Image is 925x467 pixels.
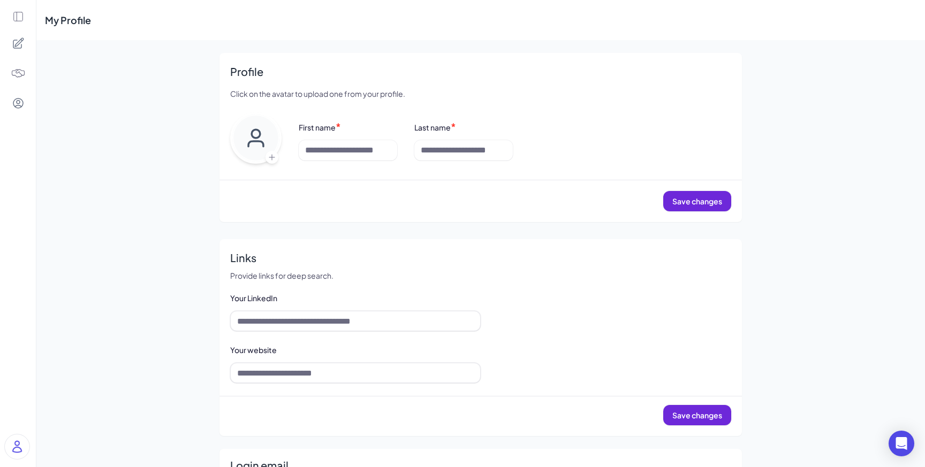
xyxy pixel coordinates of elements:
span: Save changes [672,196,722,206]
span: Save changes [672,410,722,420]
label: Last name [414,123,451,132]
button: Save changes [663,405,731,425]
p: Click on the avatar to upload one from your profile. [230,88,731,99]
label: Your LinkedIn [230,293,277,303]
label: Your website [230,345,277,355]
img: 4blF7nbYMBMHBwcHBwcHBwcHBwcHBwcHB4es+Bd0DLy0SdzEZwAAAABJRU5ErkJggg== [11,66,26,81]
h2: Links [230,250,731,266]
img: user_logo.png [5,434,29,459]
div: Open Intercom Messenger [889,431,914,456]
h2: Profile [230,64,731,80]
div: Upload avatar [230,112,282,167]
label: First name [299,123,336,132]
button: Save changes [663,191,731,211]
p: Provide links for deep search. [230,270,731,281]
